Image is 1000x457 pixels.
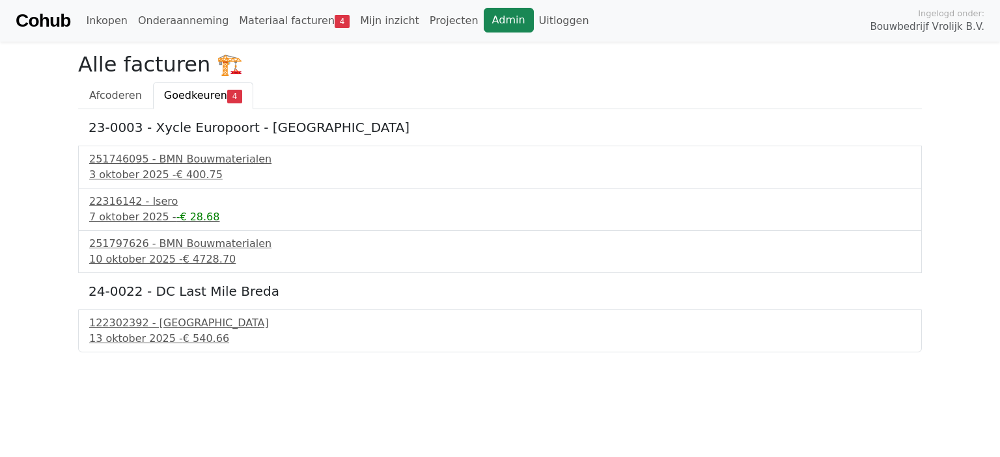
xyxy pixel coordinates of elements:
a: 122302392 - [GEOGRAPHIC_DATA]13 oktober 2025 -€ 540.66 [89,315,911,346]
span: -€ 28.68 [176,211,220,223]
span: 4 [335,15,350,28]
a: Uitloggen [534,8,594,34]
div: 7 oktober 2025 - [89,209,911,225]
a: Projecten [424,8,484,34]
span: Ingelogd onder: [918,7,984,20]
span: 4 [227,90,242,103]
span: € 400.75 [176,168,223,181]
a: Admin [484,8,534,33]
div: 10 oktober 2025 - [89,252,911,267]
span: Bouwbedrijf Vrolijk B.V. [870,20,984,34]
a: 251797626 - BMN Bouwmaterialen10 oktober 2025 -€ 4728.70 [89,236,911,267]
span: € 4728.70 [183,253,236,265]
div: 22316142 - Isero [89,194,911,209]
a: 22316142 - Isero7 oktober 2025 --€ 28.68 [89,194,911,225]
h5: 23-0003 - Xycle Europoort - [GEOGRAPHIC_DATA] [89,120,911,135]
span: Afcoderen [89,89,142,101]
a: Cohub [16,5,70,36]
a: Inkopen [81,8,132,34]
a: Mijn inzicht [355,8,424,34]
span: € 540.66 [183,332,229,345]
h2: Alle facturen 🏗️ [78,52,922,77]
a: Onderaanneming [133,8,234,34]
a: 251746095 - BMN Bouwmaterialen3 oktober 2025 -€ 400.75 [89,151,911,183]
a: Afcoderen [78,82,153,109]
div: 122302392 - [GEOGRAPHIC_DATA] [89,315,911,331]
div: 13 oktober 2025 - [89,331,911,346]
a: Goedkeuren4 [153,82,253,109]
div: 251797626 - BMN Bouwmaterialen [89,236,911,252]
a: Materiaal facturen4 [234,8,355,34]
div: 3 oktober 2025 - [89,167,911,183]
h5: 24-0022 - DC Last Mile Breda [89,283,911,299]
div: 251746095 - BMN Bouwmaterialen [89,151,911,167]
span: Goedkeuren [164,89,227,101]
